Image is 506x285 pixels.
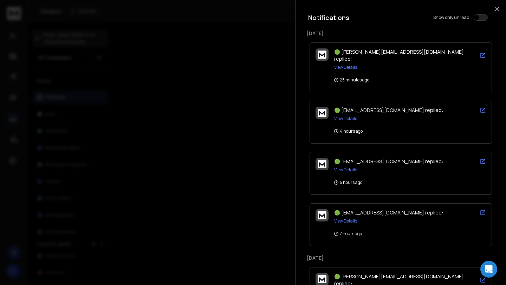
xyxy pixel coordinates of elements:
p: [DATE] [307,254,495,261]
span: 🟢 [EMAIL_ADDRESS][DOMAIN_NAME] replied: [334,158,443,165]
img: logo [318,160,326,168]
span: 🟢 [PERSON_NAME][EMAIL_ADDRESS][DOMAIN_NAME] replied: [334,48,464,62]
button: View Details [334,167,357,173]
span: 🟢 [EMAIL_ADDRESS][DOMAIN_NAME] replied: [334,107,443,113]
p: 7 hours ago [334,231,362,237]
button: View Details [334,65,357,70]
label: Show only unread [433,15,469,20]
img: logo [318,275,326,283]
img: logo [318,51,326,59]
img: logo [318,109,326,117]
h3: Notifications [308,13,349,22]
p: 25 minutes ago [334,77,369,83]
img: logo [318,211,326,219]
p: [DATE] [307,30,495,37]
p: 4 hours ago [334,128,363,134]
span: 🟢 [EMAIL_ADDRESS][DOMAIN_NAME] replied: [334,209,443,216]
p: 5 hours ago [334,180,362,185]
button: View Details [334,116,357,121]
button: View Details [334,218,357,224]
div: Open Intercom Messenger [480,261,497,278]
